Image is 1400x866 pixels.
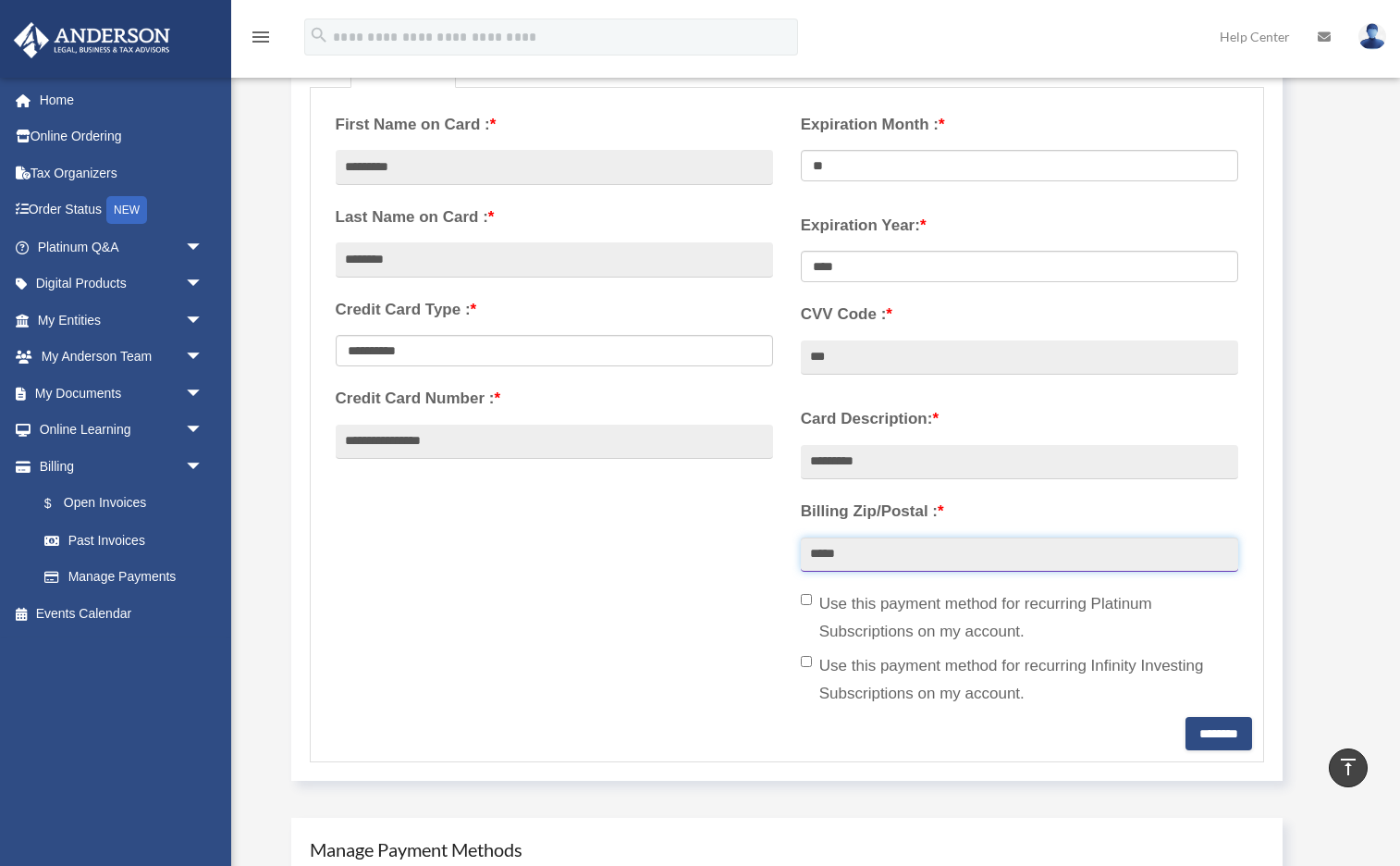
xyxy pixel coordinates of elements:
a: menu [250,32,272,48]
a: Tax Organizers [13,155,231,192]
span: arrow_drop_down [185,302,222,340]
span: arrow_drop_down [185,448,222,486]
label: CVV Code : [801,301,1238,328]
i: vertical_align_top [1337,756,1359,778]
img: Anderson Advisors Platinum Portal [8,22,176,58]
label: First Name on Card : [336,111,773,139]
label: Use this payment method for recurring Platinum Subscriptions on my account. [801,590,1238,646]
input: Use this payment method for recurring Infinity Investing Subscriptions on my account. [801,656,812,667]
a: Billingarrow_drop_down [13,448,231,485]
span: arrow_drop_down [185,229,222,266]
i: search [309,25,329,45]
span: arrow_drop_down [185,375,222,413]
label: Credit Card Type : [336,296,773,324]
a: $Open Invoices [26,485,231,523]
a: My Anderson Teamarrow_drop_down [13,339,231,376]
span: arrow_drop_down [185,412,222,450]
a: Online Learningarrow_drop_down [13,412,231,449]
label: Expiration Year: [801,212,1238,240]
span: $ [55,492,64,515]
h4: Manage Payment Methods [310,836,1265,862]
a: My Documentsarrow_drop_down [13,375,231,412]
a: Events Calendar [13,595,231,632]
a: My Entitiesarrow_drop_down [13,302,231,339]
label: Use this payment method for recurring Infinity Investing Subscriptions on my account. [801,652,1238,708]
a: Order StatusNEW [13,192,231,229]
a: Digital Productsarrow_drop_down [13,266,231,303]
a: vertical_align_top [1329,748,1368,787]
a: Home [13,81,231,118]
label: Card Description: [801,405,1238,433]
img: User Pic [1358,23,1386,50]
a: Manage Payments [26,559,222,596]
a: Platinum Q&Aarrow_drop_down [13,229,231,266]
span: arrow_drop_down [185,266,222,303]
label: Credit Card Number : [336,385,773,413]
label: Last Name on Card : [336,204,773,231]
input: Use this payment method for recurring Platinum Subscriptions on my account. [801,594,812,605]
a: Past Invoices [26,522,231,559]
span: arrow_drop_down [185,339,222,377]
a: Online Ordering [13,118,231,155]
label: Billing Zip/Postal : [801,498,1238,526]
i: menu [250,26,272,48]
div: NEW [106,196,147,224]
label: Expiration Month : [801,111,1238,139]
